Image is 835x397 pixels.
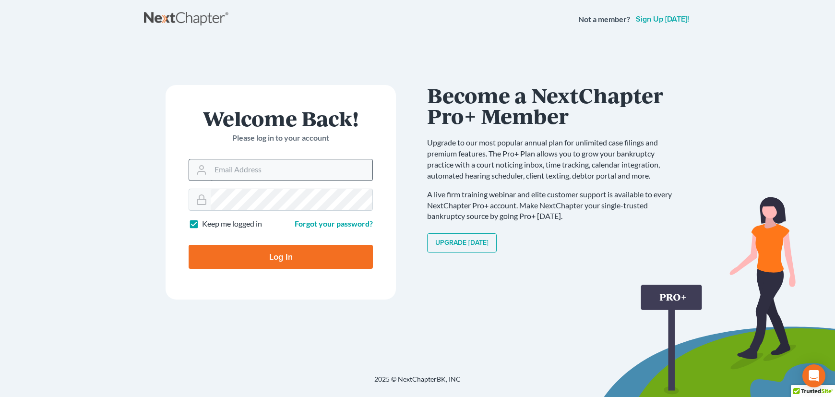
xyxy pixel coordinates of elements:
[802,364,825,387] div: Open Intercom Messenger
[189,132,373,144] p: Please log in to your account
[427,137,681,181] p: Upgrade to our most popular annual plan for unlimited case filings and premium features. The Pro+...
[427,189,681,222] p: A live firm training webinar and elite customer support is available to every NextChapter Pro+ ac...
[578,14,630,25] strong: Not a member?
[634,15,691,23] a: Sign up [DATE]!
[189,245,373,269] input: Log In
[295,219,373,228] a: Forgot your password?
[427,233,497,253] a: Upgrade [DATE]
[144,374,691,392] div: 2025 © NextChapterBK, INC
[427,85,681,126] h1: Become a NextChapter Pro+ Member
[202,218,262,229] label: Keep me logged in
[211,159,372,180] input: Email Address
[189,108,373,129] h1: Welcome Back!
